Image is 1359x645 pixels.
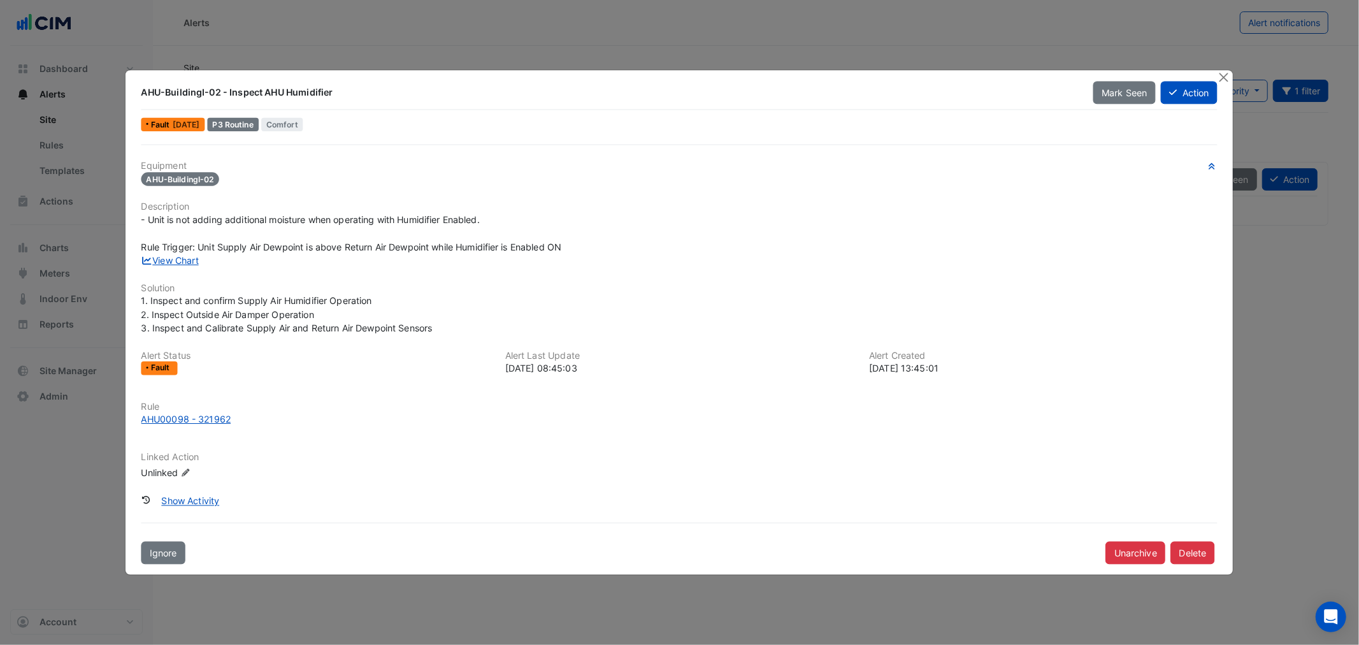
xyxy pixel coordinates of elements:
h6: Alert Status [141,351,490,361]
h6: Alert Created [869,351,1218,361]
a: View Chart [141,255,199,266]
span: Fault [151,120,173,128]
button: Mark Seen [1093,81,1156,104]
div: P3 Routine [208,118,259,131]
button: Ignore [141,542,185,565]
span: Comfort [261,118,303,131]
button: Action [1161,81,1218,104]
div: Open Intercom Messenger [1316,602,1346,632]
h6: Description [141,202,1218,213]
span: - Unit is not adding additional moisture when operating with Humidifier Enabled. Rule Trigger: Un... [141,214,562,252]
span: AHU-BuildingI-02 [141,173,219,186]
span: Fault [151,365,173,372]
a: AHU00098 - 321962 [141,412,1218,425]
button: Close [1217,70,1230,83]
span: Mark Seen [1102,87,1147,98]
h6: Rule [141,401,1218,412]
span: Mon 11-Mar-2024 08:45 AEDT [173,119,200,129]
fa-icon: Edit Linked Action [181,468,191,477]
button: Show Activity [153,489,227,512]
h6: Alert Last Update [505,351,854,361]
button: Unarchive [1106,542,1166,565]
h6: Linked Action [141,452,1218,463]
div: AHU00098 - 321962 [141,412,231,425]
div: [DATE] 08:45:03 [505,361,854,375]
div: Unlinked [141,465,298,479]
div: [DATE] 13:45:01 [869,361,1218,375]
h6: Equipment [141,161,1218,171]
button: Delete [1171,542,1215,565]
div: AHU-BuildingI-02 - Inspect AHU Humidifier [141,86,1078,99]
h6: Solution [141,283,1218,294]
span: Ignore [150,547,177,558]
span: 1. Inspect and confirm Supply Air Humidifier Operation 2. Inspect Outside Air Damper Operation 3.... [141,295,433,333]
